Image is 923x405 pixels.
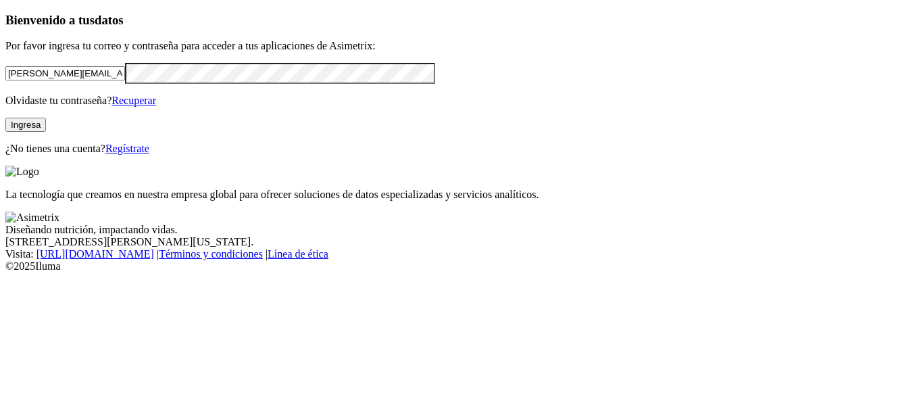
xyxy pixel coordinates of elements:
a: Términos y condiciones [159,248,263,260]
p: ¿No tienes una cuenta? [5,143,918,155]
p: Olvidaste tu contraseña? [5,95,918,107]
a: Regístrate [105,143,149,154]
p: Por favor ingresa tu correo y contraseña para acceder a tus aplicaciones de Asimetrix: [5,40,918,52]
img: Asimetrix [5,212,59,224]
h3: Bienvenido a tus [5,13,918,28]
span: datos [95,13,124,27]
a: Línea de ética [268,248,328,260]
div: [STREET_ADDRESS][PERSON_NAME][US_STATE]. [5,236,918,248]
button: Ingresa [5,118,46,132]
div: Visita : | | [5,248,918,260]
p: La tecnología que creamos en nuestra empresa global para ofrecer soluciones de datos especializad... [5,189,918,201]
div: Diseñando nutrición, impactando vidas. [5,224,918,236]
a: Recuperar [111,95,156,106]
a: [URL][DOMAIN_NAME] [36,248,154,260]
input: Tu correo [5,66,125,80]
img: Logo [5,166,39,178]
div: © 2025 Iluma [5,260,918,272]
